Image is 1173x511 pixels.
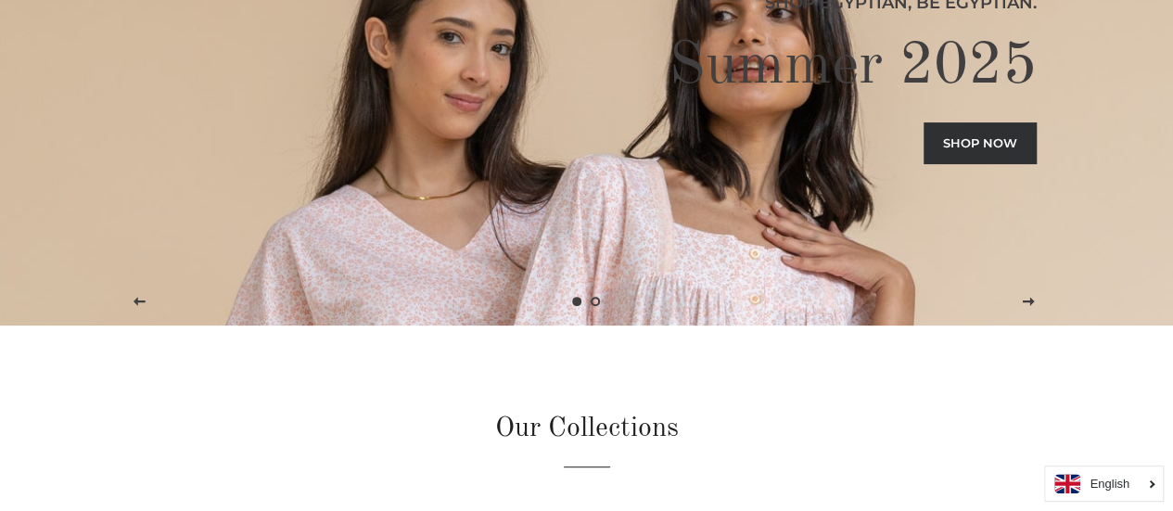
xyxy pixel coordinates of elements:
[116,279,162,326] button: Previous slide
[1090,478,1129,490] i: English
[587,292,606,311] a: Load slide 2
[128,409,1046,448] h2: Our Collections
[136,30,1037,104] h2: Summer 2025
[568,292,587,311] a: Slide 1, current
[1005,279,1052,326] button: Next slide
[924,122,1037,163] a: Shop now
[1054,474,1154,493] a: English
